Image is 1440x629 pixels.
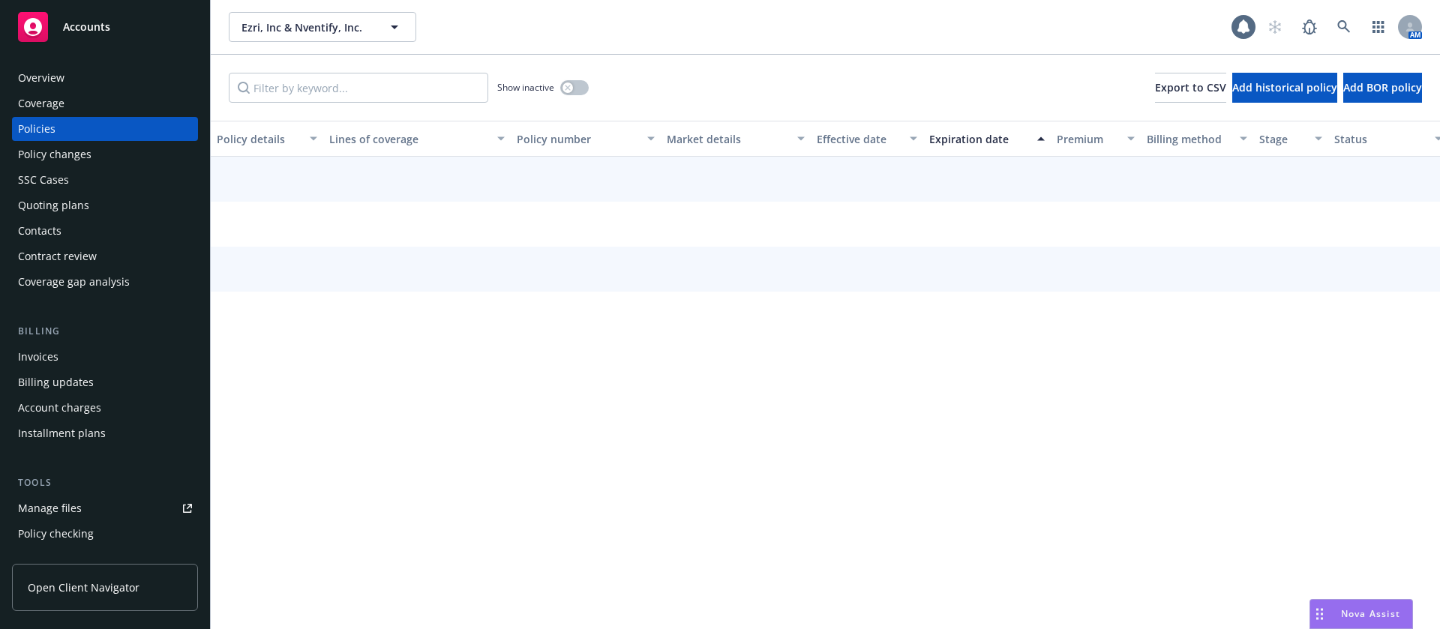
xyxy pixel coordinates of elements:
[18,496,82,520] div: Manage files
[211,121,323,157] button: Policy details
[18,66,64,90] div: Overview
[12,270,198,294] a: Coverage gap analysis
[18,547,113,571] div: Manage exposures
[18,396,101,420] div: Account charges
[1334,131,1426,147] div: Status
[667,131,788,147] div: Market details
[1051,121,1141,157] button: Premium
[12,370,198,394] a: Billing updates
[12,6,198,48] a: Accounts
[18,270,130,294] div: Coverage gap analysis
[497,81,554,94] span: Show inactive
[661,121,811,157] button: Market details
[12,168,198,192] a: SSC Cases
[1259,131,1306,147] div: Stage
[12,421,198,445] a: Installment plans
[229,12,416,42] button: Ezri, Inc & Nventify, Inc.
[323,121,511,157] button: Lines of coverage
[12,117,198,141] a: Policies
[12,475,198,490] div: Tools
[18,193,89,217] div: Quoting plans
[12,496,198,520] a: Manage files
[1294,12,1324,42] a: Report a Bug
[12,324,198,339] div: Billing
[1343,73,1422,103] button: Add BOR policy
[1309,599,1413,629] button: Nova Assist
[923,121,1051,157] button: Expiration date
[18,91,64,115] div: Coverage
[1232,80,1337,94] span: Add historical policy
[511,121,661,157] button: Policy number
[929,131,1028,147] div: Expiration date
[1232,73,1337,103] button: Add historical policy
[12,244,198,268] a: Contract review
[1057,131,1118,147] div: Premium
[12,345,198,369] a: Invoices
[1363,12,1393,42] a: Switch app
[12,142,198,166] a: Policy changes
[18,117,55,141] div: Policies
[28,580,139,595] span: Open Client Navigator
[1341,607,1400,620] span: Nova Assist
[18,142,91,166] div: Policy changes
[18,421,106,445] div: Installment plans
[229,73,488,103] input: Filter by keyword...
[1155,73,1226,103] button: Export to CSV
[18,168,69,192] div: SSC Cases
[12,91,198,115] a: Coverage
[811,121,923,157] button: Effective date
[1260,12,1290,42] a: Start snowing
[18,370,94,394] div: Billing updates
[12,547,198,571] a: Manage exposures
[517,131,638,147] div: Policy number
[241,19,371,35] span: Ezri, Inc & Nventify, Inc.
[12,396,198,420] a: Account charges
[1141,121,1253,157] button: Billing method
[1329,12,1359,42] a: Search
[1253,121,1328,157] button: Stage
[12,219,198,243] a: Contacts
[12,193,198,217] a: Quoting plans
[329,131,488,147] div: Lines of coverage
[1343,80,1422,94] span: Add BOR policy
[217,131,301,147] div: Policy details
[18,219,61,243] div: Contacts
[18,345,58,369] div: Invoices
[1147,131,1231,147] div: Billing method
[63,21,110,33] span: Accounts
[817,131,901,147] div: Effective date
[1155,80,1226,94] span: Export to CSV
[1310,600,1329,628] div: Drag to move
[18,522,94,546] div: Policy checking
[12,66,198,90] a: Overview
[18,244,97,268] div: Contract review
[12,522,198,546] a: Policy checking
